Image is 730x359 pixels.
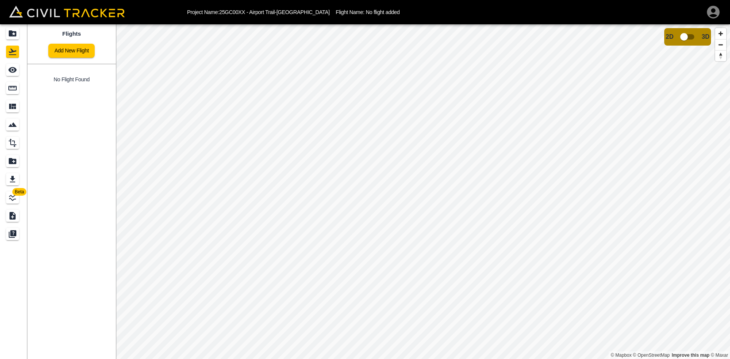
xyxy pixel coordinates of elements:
[336,9,400,15] p: Flight Name: No flight added
[715,50,726,61] button: Reset bearing to north
[715,39,726,50] button: Zoom out
[672,353,709,358] a: Map feedback
[633,353,670,358] a: OpenStreetMap
[187,9,330,15] p: Project Name: 25GC00XX - Airport Trail-[GEOGRAPHIC_DATA]
[611,353,632,358] a: Mapbox
[702,33,709,40] span: 3D
[116,24,730,359] canvas: Map
[9,6,125,17] img: Civil Tracker
[711,353,728,358] a: Maxar
[666,33,673,40] span: 2D
[715,28,726,39] button: Zoom in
